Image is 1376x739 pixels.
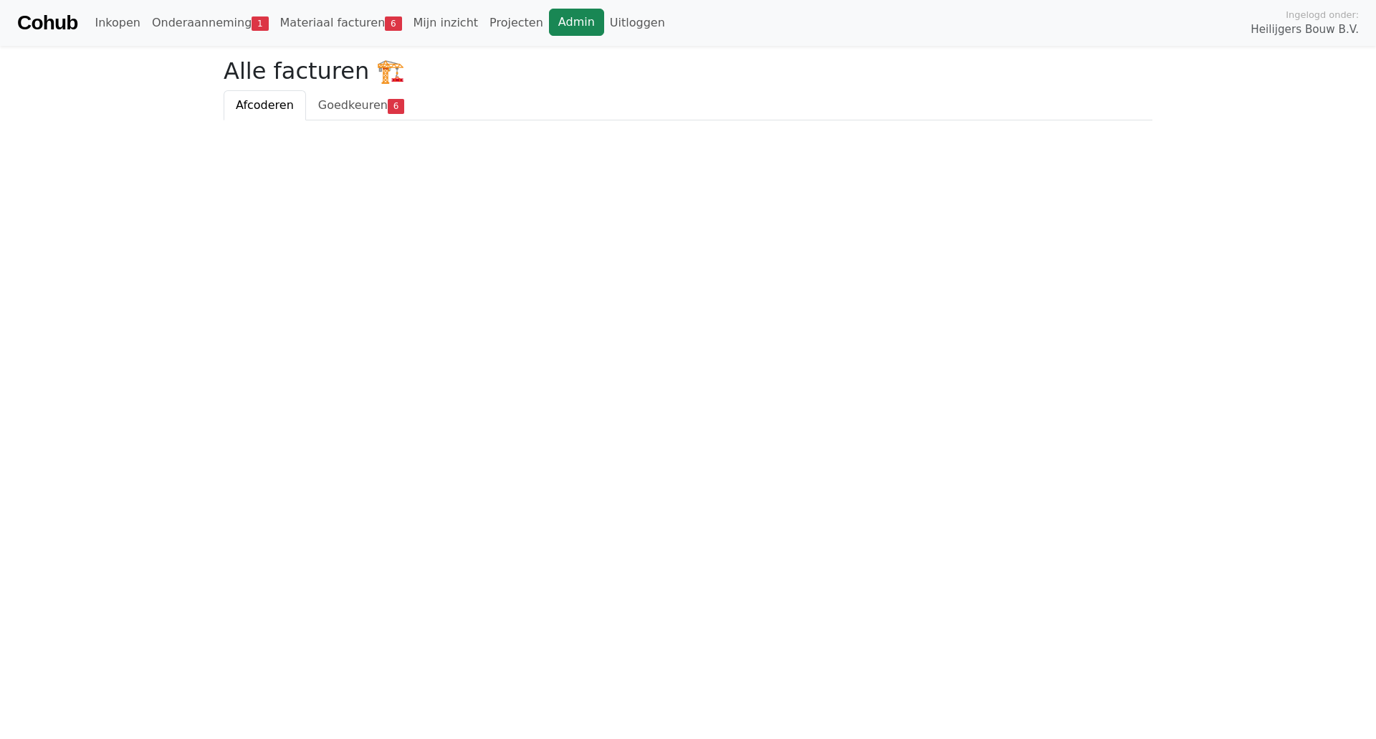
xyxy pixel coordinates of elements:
[484,9,549,37] a: Projecten
[1251,22,1359,38] span: Heilijgers Bouw B.V.
[236,98,294,112] span: Afcoderen
[318,98,388,112] span: Goedkeuren
[388,99,404,113] span: 6
[385,16,401,31] span: 6
[252,16,268,31] span: 1
[549,9,604,36] a: Admin
[408,9,484,37] a: Mijn inzicht
[274,9,408,37] a: Materiaal facturen6
[306,90,416,120] a: Goedkeuren6
[224,57,1152,85] h2: Alle facturen 🏗️
[604,9,671,37] a: Uitloggen
[1286,8,1359,22] span: Ingelogd onder:
[89,9,145,37] a: Inkopen
[17,6,77,40] a: Cohub
[146,9,274,37] a: Onderaanneming1
[224,90,306,120] a: Afcoderen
